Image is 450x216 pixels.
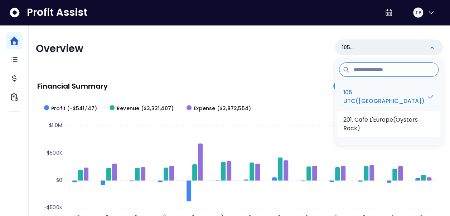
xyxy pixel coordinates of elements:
[342,44,424,51] p: 105. UTC([GEOGRAPHIC_DATA])
[36,42,83,56] span: Overview
[27,6,87,19] span: Profit Assist
[343,88,427,105] p: 105. UTC([GEOGRAPHIC_DATA])
[49,122,62,129] text: $1.0M
[51,105,97,112] span: Profit (-$541,147)
[37,83,108,90] p: Financial Summary
[56,177,62,184] text: $0
[343,116,434,133] p: 201. Cafe L'Europe(Oysters Rock)
[415,9,421,16] span: TP
[44,204,62,211] text: -$500K
[117,105,174,112] span: Revenue ($3,331,407)
[47,149,62,156] text: $500K
[194,105,251,112] span: Expense ($3,872,554)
